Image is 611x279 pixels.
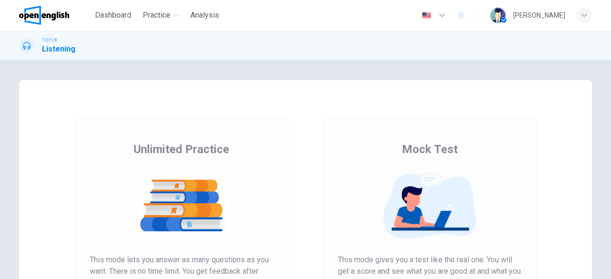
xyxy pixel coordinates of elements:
button: Analysis [187,7,223,24]
img: OpenEnglish logo [19,6,69,25]
img: en [421,12,432,19]
a: OpenEnglish logo [19,6,91,25]
span: Analysis [190,10,219,21]
h1: Listening [42,43,75,55]
span: Mock Test [402,142,458,157]
button: Dashboard [91,7,135,24]
button: Practice [139,7,183,24]
div: [PERSON_NAME] [513,10,565,21]
img: Profile picture [490,8,506,23]
span: Unlimited Practice [134,142,229,157]
span: TOEFL® [42,37,57,43]
span: Dashboard [95,10,131,21]
span: Practice [143,10,170,21]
